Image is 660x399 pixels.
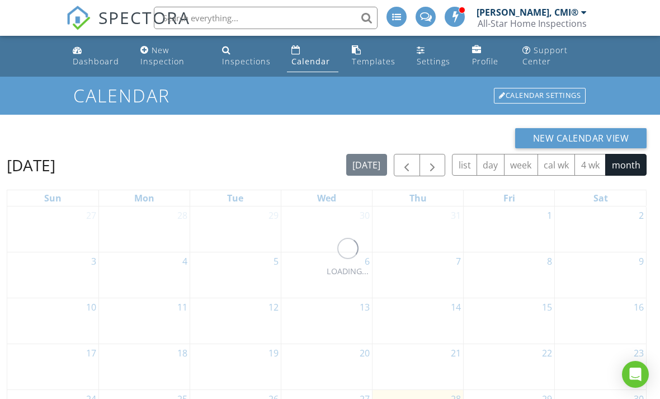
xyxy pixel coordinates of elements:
td: Go to August 2, 2025 [555,206,646,252]
button: Next month [419,154,446,177]
a: Calendar [287,40,338,72]
a: Go to August 8, 2025 [545,252,554,270]
a: Monday [132,190,157,206]
div: LOADING... [327,265,369,278]
td: Go to August 4, 2025 [98,252,190,298]
td: Go to July 29, 2025 [190,206,281,252]
a: Go to August 13, 2025 [357,298,372,316]
div: Templates [352,56,395,67]
a: SPECTORA [66,15,190,39]
td: Go to August 14, 2025 [373,298,464,344]
td: Go to August 9, 2025 [555,252,646,298]
h2: [DATE] [7,154,55,176]
a: Tuesday [225,190,246,206]
td: Go to July 31, 2025 [373,206,464,252]
a: Go to July 28, 2025 [175,206,190,224]
div: [PERSON_NAME], CMI® [477,7,578,18]
button: cal wk [538,154,576,176]
a: Go to August 14, 2025 [449,298,463,316]
a: Go to August 1, 2025 [545,206,554,224]
td: Go to August 3, 2025 [7,252,98,298]
a: Go to August 10, 2025 [84,298,98,316]
div: Profile [472,56,498,67]
div: New Inspection [140,45,185,67]
td: Go to August 19, 2025 [190,344,281,390]
a: Go to August 18, 2025 [175,344,190,362]
td: Go to July 30, 2025 [281,206,372,252]
td: Go to August 12, 2025 [190,298,281,344]
a: Go to August 11, 2025 [175,298,190,316]
a: Go to August 2, 2025 [637,206,646,224]
a: Go to August 19, 2025 [266,344,281,362]
td: Go to August 16, 2025 [555,298,646,344]
a: Go to August 23, 2025 [631,344,646,362]
td: Go to August 1, 2025 [464,206,555,252]
td: Go to August 11, 2025 [98,298,190,344]
a: Inspections [218,40,277,72]
td: Go to August 17, 2025 [7,344,98,390]
td: Go to August 13, 2025 [281,298,372,344]
a: Company Profile [468,40,509,72]
td: Go to August 8, 2025 [464,252,555,298]
a: Go to July 31, 2025 [449,206,463,224]
td: Go to August 6, 2025 [281,252,372,298]
a: Templates [347,40,403,72]
button: [DATE] [346,154,387,176]
div: Calendar [291,56,330,67]
span: SPECTORA [98,6,190,29]
td: Go to August 20, 2025 [281,344,372,390]
td: Go to August 10, 2025 [7,298,98,344]
a: Go to August 17, 2025 [84,344,98,362]
td: Go to August 18, 2025 [98,344,190,390]
h1: Calendar [73,86,587,105]
a: Go to August 22, 2025 [540,344,554,362]
img: The Best Home Inspection Software - Spectora [66,6,91,30]
div: Open Intercom Messenger [622,361,649,388]
a: Support Center [518,40,592,72]
td: Go to August 21, 2025 [373,344,464,390]
a: Calendar Settings [493,87,587,105]
a: Go to August 12, 2025 [266,298,281,316]
div: Calendar Settings [494,88,586,104]
td: Go to August 5, 2025 [190,252,281,298]
div: All-Star Home Inspections [478,18,587,29]
button: week [504,154,538,176]
a: Sunday [42,190,64,206]
a: Dashboard [68,40,127,72]
a: Go to August 7, 2025 [454,252,463,270]
td: Go to August 23, 2025 [555,344,646,390]
td: Go to July 27, 2025 [7,206,98,252]
a: Go to July 29, 2025 [266,206,281,224]
a: Go to August 16, 2025 [631,298,646,316]
td: Go to July 28, 2025 [98,206,190,252]
td: Go to August 15, 2025 [464,298,555,344]
div: Dashboard [73,56,119,67]
a: Go to August 15, 2025 [540,298,554,316]
a: Go to July 27, 2025 [84,206,98,224]
button: Previous month [394,154,420,177]
a: Friday [501,190,517,206]
a: Go to August 9, 2025 [637,252,646,270]
div: Inspections [222,56,271,67]
input: Search everything... [154,7,378,29]
a: Thursday [407,190,429,206]
div: Settings [417,56,450,67]
a: Go to July 30, 2025 [357,206,372,224]
a: New Inspection [136,40,209,72]
a: Go to August 20, 2025 [357,344,372,362]
button: 4 wk [574,154,606,176]
button: list [452,154,477,176]
button: New Calendar View [515,128,647,148]
a: Go to August 4, 2025 [180,252,190,270]
a: Go to August 21, 2025 [449,344,463,362]
td: Go to August 22, 2025 [464,344,555,390]
a: Go to August 5, 2025 [271,252,281,270]
a: Go to August 3, 2025 [89,252,98,270]
a: Wednesday [315,190,338,206]
button: month [605,154,647,176]
button: day [477,154,505,176]
div: Support Center [522,45,568,67]
a: Saturday [591,190,610,206]
td: Go to August 7, 2025 [373,252,464,298]
a: Settings [412,40,459,72]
